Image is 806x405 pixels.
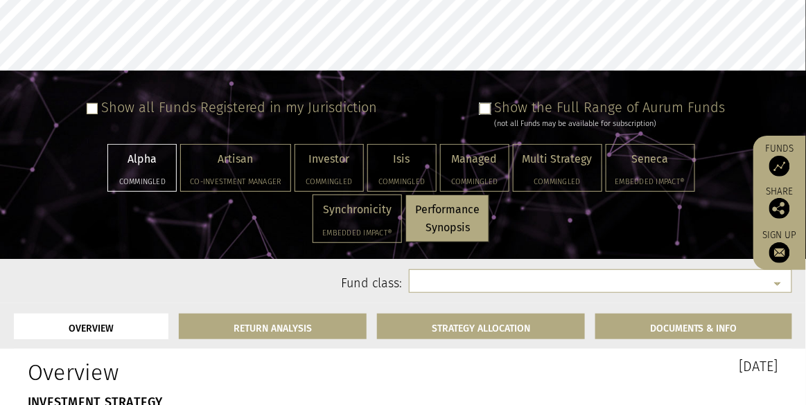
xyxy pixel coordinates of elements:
h3: [DATE] [414,359,779,373]
p: Managed [450,150,500,168]
div: (not all Funds may be available for subscription) [495,118,726,130]
img: Sign up to our newsletter [769,242,790,263]
label: Fund class: [147,275,402,293]
h5: Commingled [523,178,593,186]
p: Performance Synopsis [415,201,480,236]
h5: Embedded Impact® [322,229,392,237]
h5: Commingled [377,178,427,186]
label: Show the Full Range of Aurum Funds [495,99,726,116]
img: Share this post [769,198,790,219]
img: Access Funds [769,156,790,177]
a: Sign up [760,229,799,263]
h5: Commingled [450,178,500,186]
p: Seneca [615,150,685,168]
h5: Embedded Impact® [615,178,685,186]
p: Synchronicity [322,201,392,219]
a: DOCUMENTS & INFO [595,314,792,339]
h5: Commingled [304,178,354,186]
label: Show all Funds Registered in my Jurisdiction [102,99,378,116]
p: Alpha [117,150,167,168]
h5: Commingled [117,178,167,186]
p: Isis [377,150,427,168]
p: Investor [304,150,354,168]
p: Multi Strategy [523,150,593,168]
a: STRATEGY ALLOCATION [377,314,585,339]
div: Share [760,187,799,219]
p: Artisan [190,150,281,168]
a: RETURN ANALYSIS [179,314,367,339]
h1: Overview [28,359,393,386]
h5: Co-investment Manager [190,178,281,186]
a: Funds [760,143,799,177]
